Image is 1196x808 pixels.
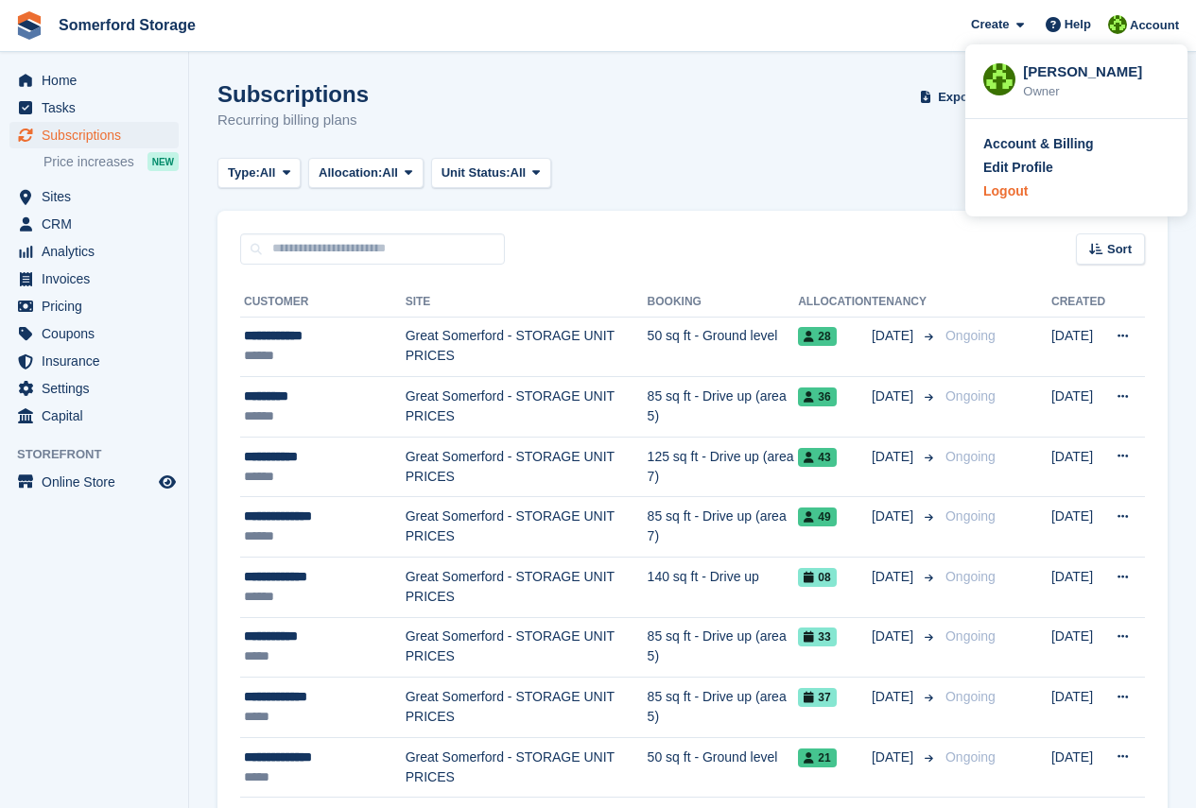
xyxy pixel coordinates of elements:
[42,348,155,374] span: Insurance
[872,287,938,318] th: Tenancy
[798,448,836,467] span: 43
[983,181,1028,201] div: Logout
[872,748,917,767] span: [DATE]
[42,95,155,121] span: Tasks
[9,348,179,374] a: menu
[798,327,836,346] span: 28
[260,163,276,182] span: All
[1051,317,1105,377] td: [DATE]
[42,320,155,347] span: Coupons
[42,469,155,495] span: Online Store
[945,749,996,765] span: Ongoing
[872,507,917,526] span: [DATE]
[51,9,203,41] a: Somerford Storage
[798,507,836,526] span: 49
[319,163,382,182] span: Allocation:
[648,497,799,558] td: 85 sq ft - Drive up (area 7)
[147,152,179,171] div: NEW
[9,211,179,237] a: menu
[43,153,134,171] span: Price increases
[1051,377,1105,438] td: [DATE]
[228,163,260,182] span: Type:
[945,328,996,343] span: Ongoing
[406,617,648,678] td: Great Somerford - STORAGE UNIT PRICES
[648,377,799,438] td: 85 sq ft - Drive up (area 5)
[945,628,996,644] span: Ongoing
[43,151,179,172] a: Price increases NEW
[9,95,179,121] a: menu
[648,287,799,318] th: Booking
[983,158,1053,178] div: Edit Profile
[406,317,648,377] td: Great Somerford - STORAGE UNIT PRICES
[9,183,179,210] a: menu
[240,287,406,318] th: Customer
[42,238,155,265] span: Analytics
[1108,15,1127,34] img: Michael Llewellen Palmer
[648,737,799,798] td: 50 sq ft - Ground level
[872,387,917,406] span: [DATE]
[42,122,155,148] span: Subscriptions
[983,134,1094,154] div: Account & Billing
[872,447,917,467] span: [DATE]
[382,163,398,182] span: All
[798,688,836,707] span: 37
[648,317,799,377] td: 50 sq ft - Ground level
[983,181,1170,201] a: Logout
[9,375,179,402] a: menu
[872,567,917,587] span: [DATE]
[983,158,1170,178] a: Edit Profile
[938,88,977,107] span: Export
[308,158,424,189] button: Allocation: All
[217,110,369,131] p: Recurring billing plans
[1051,437,1105,497] td: [DATE]
[431,158,551,189] button: Unit Status: All
[42,266,155,292] span: Invoices
[648,437,799,497] td: 125 sq ft - Drive up (area 7)
[406,437,648,497] td: Great Somerford - STORAGE UNIT PRICES
[1107,240,1132,259] span: Sort
[17,445,188,464] span: Storefront
[648,558,799,618] td: 140 sq ft - Drive up
[406,558,648,618] td: Great Somerford - STORAGE UNIT PRICES
[1051,558,1105,618] td: [DATE]
[983,63,1015,95] img: Michael Llewellen Palmer
[406,377,648,438] td: Great Somerford - STORAGE UNIT PRICES
[156,471,179,493] a: Preview store
[648,678,799,738] td: 85 sq ft - Drive up (area 5)
[1065,15,1091,34] span: Help
[42,293,155,319] span: Pricing
[798,287,872,318] th: Allocation
[217,158,301,189] button: Type: All
[872,326,917,346] span: [DATE]
[798,387,836,406] span: 36
[1051,737,1105,798] td: [DATE]
[1023,61,1170,78] div: [PERSON_NAME]
[1051,497,1105,558] td: [DATE]
[9,266,179,292] a: menu
[9,293,179,319] a: menu
[872,627,917,646] span: [DATE]
[9,320,179,347] a: menu
[9,469,179,495] a: menu
[872,687,917,707] span: [DATE]
[798,568,836,587] span: 08
[1130,16,1179,35] span: Account
[1051,678,1105,738] td: [DATE]
[945,388,996,404] span: Ongoing
[42,403,155,429] span: Capital
[442,163,511,182] span: Unit Status:
[42,183,155,210] span: Sites
[945,508,996,524] span: Ongoing
[42,67,155,94] span: Home
[42,375,155,402] span: Settings
[971,15,1009,34] span: Create
[916,81,999,112] button: Export
[648,617,799,678] td: 85 sq ft - Drive up (area 5)
[9,67,179,94] a: menu
[798,748,836,767] span: 21
[945,449,996,464] span: Ongoing
[15,11,43,40] img: stora-icon-8386f47178a22dfd0bd8f6a31ec36ba5ce8667c1dd55bd0f319d3a0aa187defe.svg
[9,122,179,148] a: menu
[217,81,369,107] h1: Subscriptions
[1051,287,1105,318] th: Created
